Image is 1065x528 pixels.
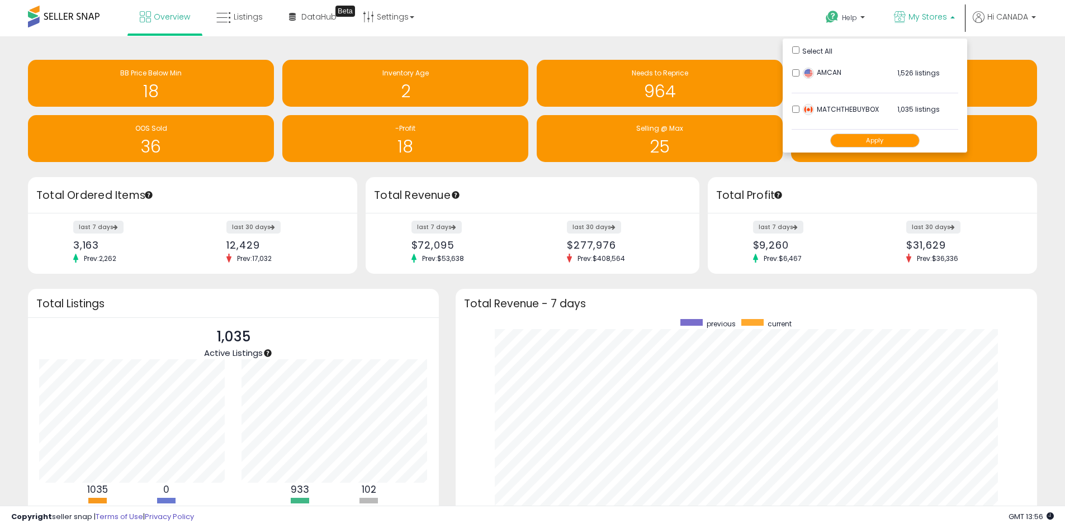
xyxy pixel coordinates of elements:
span: 1,035 listings [897,104,940,114]
div: $277,976 [567,239,680,251]
span: Active Listings [204,347,263,359]
img: usa.png [803,68,814,79]
a: Help [817,2,876,36]
div: Tooltip anchor [335,6,355,17]
a: Terms of Use [96,511,143,522]
h1: 36 [34,137,268,156]
span: Inventory Age [382,68,429,78]
b: 933 [291,483,309,496]
span: Prev: 17,032 [231,254,277,263]
span: Hi CANADA [987,11,1028,22]
div: 12,429 [226,239,338,251]
span: previous [707,319,736,329]
h1: 143 [797,137,1031,156]
a: Hi CANADA [973,11,1036,36]
span: Prev: $53,638 [416,254,470,263]
a: Needs to Reprice 964 [537,60,783,107]
a: Inventory Age 2 [282,60,528,107]
h3: Total Listings [36,299,430,308]
span: Prev: 2,262 [78,254,122,263]
div: Tooltip anchor [263,348,273,358]
a: Privacy Policy [145,511,194,522]
b: 0 [163,483,169,496]
span: Select All [802,46,832,56]
b: 1035 [87,483,108,496]
a: Selling @ Max 25 [537,115,783,162]
a: OOS Sold 36 [28,115,274,162]
a: BB Price Below Min 18 [28,60,274,107]
span: 1,526 listings [897,68,940,78]
h3: Total Profit [716,188,1029,203]
span: Prev: $36,336 [911,254,964,263]
label: last 7 days [753,221,803,234]
span: AMCAN [803,68,841,77]
strong: Copyright [11,511,52,522]
span: 2025-10-10 13:56 GMT [1009,511,1054,522]
div: Tooltip anchor [451,190,461,200]
div: $72,095 [411,239,524,251]
h1: 25 [542,137,777,156]
span: current [768,319,792,329]
span: My Stores [908,11,947,22]
span: Prev: $408,564 [572,254,631,263]
label: last 7 days [411,221,462,234]
div: $31,629 [906,239,1017,251]
a: -Profit 18 [282,115,528,162]
div: 3,163 [73,239,184,251]
span: OOS Sold [135,123,167,133]
p: 1,035 [204,326,263,348]
img: canada.png [803,104,814,115]
label: last 30 days [906,221,960,234]
label: last 30 days [226,221,281,234]
h1: 18 [34,82,268,101]
span: -Profit [395,123,415,133]
h1: 2 [288,82,523,101]
div: Tooltip anchor [773,190,783,200]
span: Overview [154,11,190,22]
label: last 7 days [73,221,124,234]
span: Selling @ Max [636,123,683,133]
h3: Total Revenue [374,188,691,203]
h1: 964 [542,82,777,101]
span: MATCHTHEBUYBOX [803,104,879,114]
span: Prev: $6,467 [758,254,807,263]
i: Get Help [825,10,839,24]
span: BB Price Below Min [120,68,182,78]
div: Tooltip anchor [144,190,154,200]
span: Listings [234,11,263,22]
h1: 18 [288,137,523,156]
div: seller snap | | [11,512,194,522]
h3: Total Ordered Items [36,188,349,203]
label: last 30 days [567,221,621,234]
button: Apply [830,134,920,148]
b: 102 [362,483,376,496]
div: $9,260 [753,239,864,251]
span: Needs to Reprice [632,68,688,78]
span: Help [842,13,857,22]
h3: Total Revenue - 7 days [464,299,1029,308]
span: DataHub [301,11,337,22]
